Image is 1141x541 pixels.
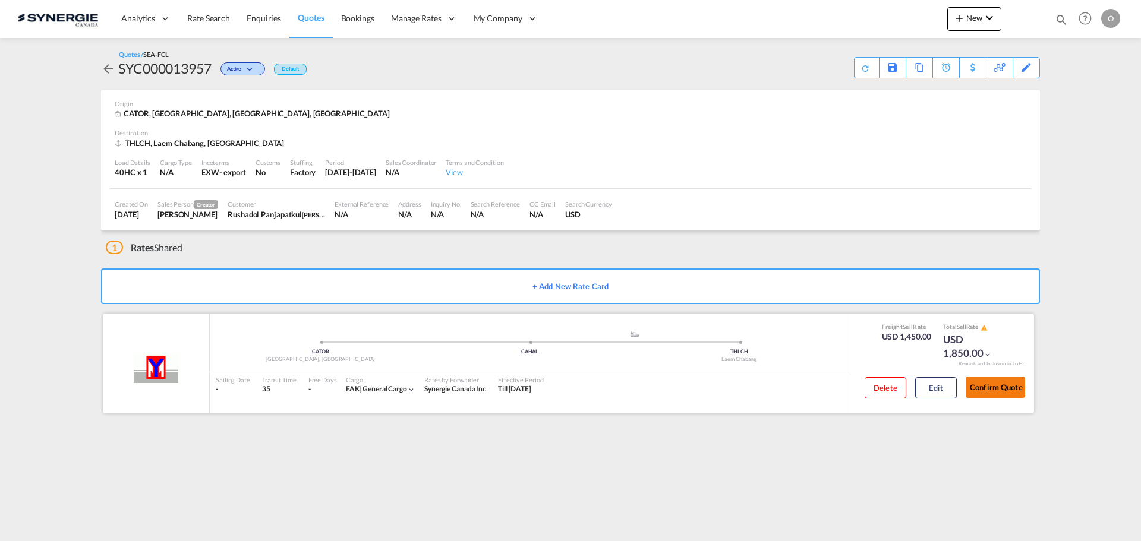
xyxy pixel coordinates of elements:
md-icon: icon-chevron-down [244,67,259,73]
div: N/A [431,209,461,220]
span: Enquiries [247,13,281,23]
div: SYC000013957 [118,59,212,78]
button: icon-plus 400-fgNewicon-chevron-down [947,7,1001,31]
div: THLCH [635,348,844,356]
span: CATOR, [GEOGRAPHIC_DATA], [GEOGRAPHIC_DATA], [GEOGRAPHIC_DATA] [124,109,390,118]
div: 35 [262,384,297,394]
div: - [216,384,250,394]
div: No [256,167,280,178]
span: 1 [106,241,123,254]
div: Address [398,200,421,208]
button: Confirm Quote [966,377,1025,398]
div: Rates by Forwarder [424,375,486,384]
div: CAHAL [425,348,634,356]
md-icon: icon-magnify [1055,13,1068,26]
div: icon-arrow-left [101,59,118,78]
div: EXW [201,167,219,178]
div: N/A [160,167,192,178]
div: 8 Aug 2025 [115,209,148,220]
div: 40HC x 1 [115,167,150,178]
div: Change Status Here [212,59,268,78]
span: Bookings [341,13,374,23]
div: USD [565,209,612,220]
span: | [359,384,361,393]
div: icon-magnify [1055,13,1068,31]
span: Active [227,65,244,77]
div: N/A [335,209,389,220]
div: Inquiry No. [431,200,461,208]
div: Cargo Type [160,158,192,167]
div: O [1101,9,1120,28]
span: Rate Search [187,13,230,23]
div: N/A [398,209,421,220]
div: Default [274,64,307,75]
div: Terms and Condition [446,158,503,167]
div: N/A [529,209,556,220]
md-icon: icon-arrow-left [101,62,115,76]
div: Synergie Canada Inc [424,384,486,394]
div: Stuffing [290,158,316,167]
span: Sell [957,323,966,330]
div: Shared [106,241,182,254]
div: Remark and Inclusion included [950,360,1034,367]
md-icon: icon-chevron-down [982,11,997,25]
span: FAK [346,384,363,393]
div: Search Reference [471,200,520,208]
span: Help [1075,8,1095,29]
div: general cargo [346,384,407,394]
div: Free Days [308,375,337,384]
span: New [952,13,997,23]
div: Laem Chabang [635,356,844,363]
div: Destination [115,128,1026,137]
span: Rates [131,242,155,253]
div: Factory Stuffing [290,167,316,178]
md-icon: icon-chevron-down [984,350,992,359]
div: Save As Template [880,58,906,78]
md-icon: icon-chevron-down [407,385,415,394]
div: - [308,384,311,394]
div: CATOR, Toronto, ON, Americas [115,108,393,119]
div: Help [1075,8,1101,30]
div: Sales Coordinator [386,158,436,167]
div: USD 1,850.00 [943,333,1003,361]
div: Incoterms [201,158,246,167]
div: External Reference [335,200,389,208]
md-icon: icon-refresh [859,61,872,74]
div: Total Rate [943,322,1003,332]
div: Pablo Gomez Saldarriaga [157,209,218,220]
span: [PERSON_NAME] WORLD [302,210,377,219]
button: + Add New Rate Card [101,268,1040,304]
div: Quotes /SEA-FCL [119,50,169,59]
span: Analytics [121,12,155,24]
div: Sailing Date [216,375,250,384]
div: Freight Rate [882,322,932,331]
img: Yang Ming Line [134,353,179,383]
md-icon: icon-plus 400-fg [952,11,966,25]
div: Origin [115,99,1026,108]
div: Period [325,158,376,167]
span: Quotes [298,12,324,23]
div: View [446,167,503,178]
div: Cargo [346,375,415,384]
div: Load Details [115,158,150,167]
div: Effective Period [498,375,543,384]
div: Till 07 Sep 2025 [498,384,531,394]
span: Manage Rates [391,12,442,24]
div: CATOR [216,348,425,356]
div: Rushadol Panjapatkul [228,209,325,220]
button: Delete [865,377,906,398]
div: USD 1,450.00 [882,331,932,343]
span: Sell [903,323,913,330]
div: [GEOGRAPHIC_DATA], [GEOGRAPHIC_DATA] [216,356,425,363]
div: Search Currency [565,200,612,208]
div: Sales Person [157,200,218,209]
md-icon: icon-alert [981,324,988,331]
div: Change Status Here [220,62,265,75]
span: Creator [194,200,218,209]
div: THLCH, Laem Chabang, Asia Pacific [115,138,287,148]
button: Edit [915,377,957,398]
div: N/A [386,167,436,178]
span: Till [DATE] [498,384,531,393]
span: My Company [474,12,522,24]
